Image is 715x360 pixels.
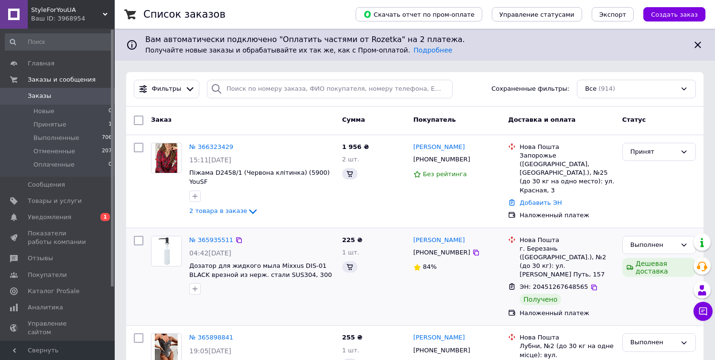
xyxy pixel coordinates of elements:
[342,116,365,123] span: Сумма
[155,143,178,173] img: Фото товару
[5,33,113,51] input: Поиск
[28,229,88,246] span: Показатели работы компании
[693,302,713,321] button: Чат с покупателем
[423,170,467,178] span: Без рейтинга
[189,249,231,257] span: 04:42[DATE]
[108,107,112,116] span: 0
[585,85,596,94] span: Все
[412,246,472,259] div: [PHONE_NUMBER]
[413,46,452,54] a: Подробнее
[189,169,330,185] a: Піжама D2458/1 (Червона клітинка) (5900) YouSF
[100,213,110,221] span: 1
[28,59,54,68] span: Главная
[342,249,359,256] span: 1 шт.
[152,236,181,266] img: Фото товару
[189,347,231,355] span: 19:05[DATE]
[33,134,79,142] span: Выполненные
[189,207,259,214] a: 2 товара в заказе
[520,283,588,290] span: ЭН: 20451267648565
[28,303,63,312] span: Аналитика
[630,147,676,157] div: Принят
[108,120,112,129] span: 1
[342,347,359,354] span: 1 шт.
[520,211,614,220] div: Наложенный платеж
[599,11,626,18] span: Экспорт
[28,287,79,296] span: Каталог ProSale
[207,80,453,98] input: Поиск по номеру заказа, ФИО покупателя, номеру телефона, Email, номеру накладной
[363,10,475,19] span: Скачать отчет по пром-оплате
[520,151,614,195] div: Запорожье ([GEOGRAPHIC_DATA], [GEOGRAPHIC_DATA].), №25 (до 30 кг на одно место): ул. Красная, 3
[356,7,482,21] button: Скачать отчет по пром-оплате
[152,85,182,94] span: Фильтры
[413,116,456,123] span: Покупатель
[102,134,112,142] span: 706
[622,116,646,123] span: Статус
[520,244,614,279] div: г. Березань ([GEOGRAPHIC_DATA].), №2 (до 30 кг): ул. [PERSON_NAME] Путь, 157
[634,11,705,18] a: Создать заказ
[413,143,465,152] a: [PERSON_NAME]
[28,254,53,263] span: Отзывы
[520,309,614,318] div: Наложенный платеж
[189,156,231,164] span: 15:11[DATE]
[492,7,582,21] button: Управление статусами
[508,116,575,123] span: Доставка и оплата
[33,120,66,129] span: Принятые
[28,271,67,279] span: Покупатели
[342,236,363,244] span: 225 ₴
[189,262,332,287] a: Дозатор для жидкого мыла Mixxus DIS-01 BLACK врезной из нерж. стали SUS304, 300 мл черный MX1954 ...
[108,160,112,169] span: 0
[31,6,103,14] span: StyleForYouUA
[102,147,112,156] span: 207
[622,258,696,277] div: Дешевая доставка
[33,160,75,169] span: Оплаченные
[28,213,71,222] span: Уведомления
[28,92,51,100] span: Заказы
[145,46,452,54] span: Получайте новые заказы и обрабатывайте их так же, как с Пром-оплатой.
[342,156,359,163] span: 2 шт.
[143,9,226,20] h1: Список заказов
[520,236,614,244] div: Нова Пошта
[342,334,363,341] span: 255 ₴
[520,294,561,305] div: Получено
[412,153,472,166] div: [PHONE_NUMBER]
[412,344,472,357] div: [PHONE_NUMBER]
[151,116,172,123] span: Заказ
[145,34,684,45] span: Вам автоматически подключено "Оплатить частями от Rozetka" на 2 платежа.
[189,207,247,214] span: 2 товара в заказе
[189,143,233,150] a: № 366323429
[630,240,676,250] div: Выполнен
[189,334,233,341] a: № 365898841
[31,14,115,23] div: Ваш ID: 3968954
[598,85,615,92] span: (914)
[28,319,88,337] span: Управление сайтом
[28,75,96,84] span: Заказы и сообщения
[413,236,465,245] a: [PERSON_NAME]
[151,143,182,173] a: Фото товару
[423,263,437,270] span: 84%
[520,199,562,206] a: Добавить ЭН
[151,236,182,266] a: Фото товару
[33,107,54,116] span: Новые
[520,143,614,151] div: Нова Пошта
[520,333,614,342] div: Нова Пошта
[413,333,465,342] a: [PERSON_NAME]
[342,143,369,150] span: 1 956 ₴
[643,7,705,21] button: Создать заказ
[28,180,65,189] span: Сообщения
[630,338,676,348] div: Выполнен
[592,7,634,21] button: Экспорт
[491,85,569,94] span: Сохраненные фильтры:
[651,11,698,18] span: Создать заказ
[28,197,82,205] span: Товары и услуги
[189,236,233,244] a: № 365935511
[499,11,574,18] span: Управление статусами
[33,147,75,156] span: Отмененные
